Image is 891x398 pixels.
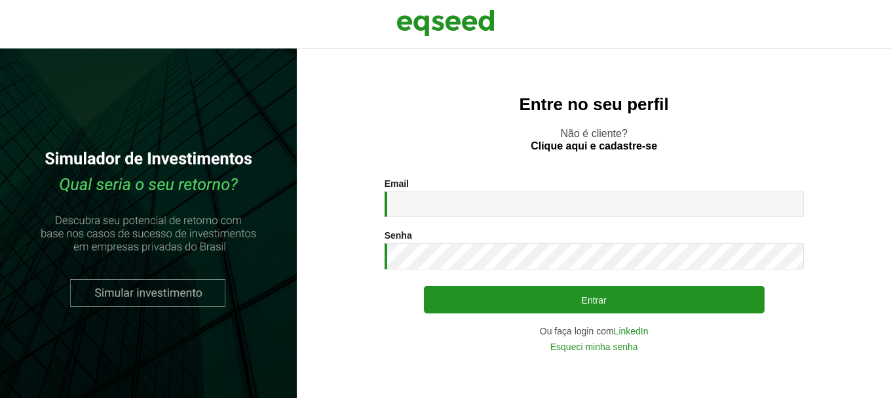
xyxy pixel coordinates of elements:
[396,7,495,39] img: EqSeed Logo
[385,231,412,240] label: Senha
[323,95,865,114] h2: Entre no seu perfil
[323,127,865,152] p: Não é cliente?
[424,286,765,313] button: Entrar
[385,327,804,336] div: Ou faça login com
[550,342,638,351] a: Esqueci minha senha
[531,141,657,151] a: Clique aqui e cadastre-se
[614,327,649,336] a: LinkedIn
[385,179,409,188] label: Email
